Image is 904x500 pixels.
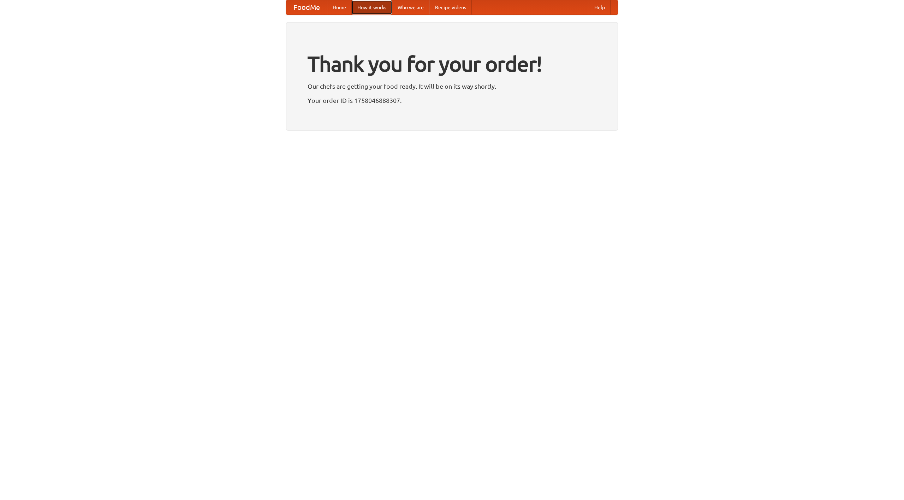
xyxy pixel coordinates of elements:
[352,0,392,14] a: How it works
[429,0,472,14] a: Recipe videos
[308,47,596,81] h1: Thank you for your order!
[327,0,352,14] a: Home
[392,0,429,14] a: Who we are
[308,95,596,106] p: Your order ID is 1758046888307.
[286,0,327,14] a: FoodMe
[589,0,611,14] a: Help
[308,81,596,92] p: Our chefs are getting your food ready. It will be on its way shortly.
